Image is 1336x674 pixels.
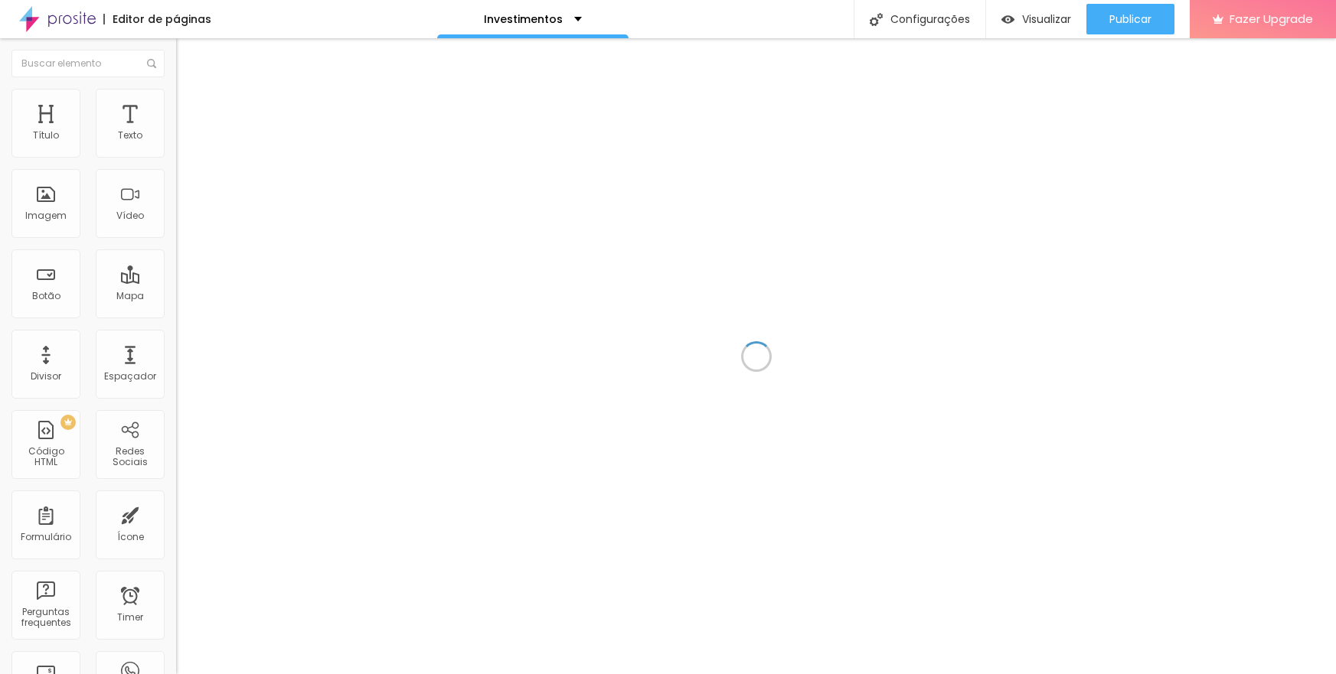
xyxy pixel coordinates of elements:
[33,130,59,141] div: Título
[21,532,71,542] div: Formulário
[1109,13,1151,25] span: Publicar
[117,612,143,623] div: Timer
[15,607,76,629] div: Perguntas frequentes
[116,210,144,221] div: Vídeo
[32,291,60,301] div: Botão
[1230,12,1313,25] span: Fazer Upgrade
[117,532,144,542] div: Ícone
[116,291,144,301] div: Mapa
[11,50,165,77] input: Buscar elemento
[25,210,67,221] div: Imagem
[103,14,211,24] div: Editor de páginas
[118,130,142,141] div: Texto
[104,371,156,382] div: Espaçador
[1001,13,1014,26] img: view-1.svg
[870,13,883,26] img: Icone
[100,446,160,468] div: Redes Sociais
[15,446,76,468] div: Código HTML
[31,371,61,382] div: Divisor
[1022,13,1071,25] span: Visualizar
[484,14,563,24] p: Investimentos
[147,59,156,68] img: Icone
[1086,4,1174,34] button: Publicar
[986,4,1086,34] button: Visualizar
